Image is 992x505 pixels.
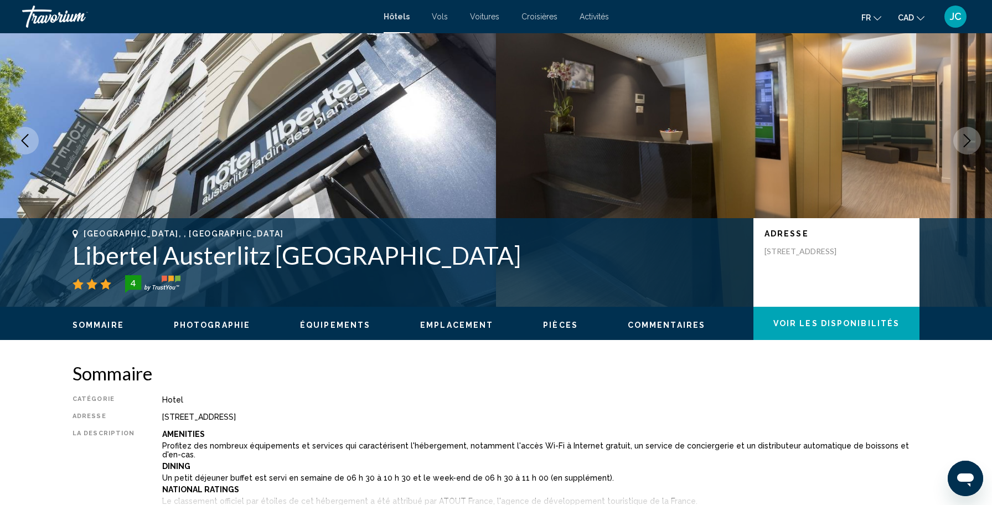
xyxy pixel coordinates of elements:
[73,241,742,270] h1: Libertel Austerlitz [GEOGRAPHIC_DATA]
[470,12,499,21] a: Voitures
[384,12,410,21] a: Hôtels
[73,362,919,384] h2: Sommaire
[764,246,853,256] p: [STREET_ADDRESS]
[773,320,900,328] span: Voir les disponibilités
[162,473,919,482] p: Un petit déjeuner buffet est servi en semaine de 06 h 30 à 10 h 30 et le week-end de 06 h 30 à 11...
[11,127,39,154] button: Previous image
[861,13,871,22] span: fr
[950,11,962,22] span: JC
[73,320,124,330] button: Sommaire
[73,413,135,421] div: Adresse
[73,321,124,329] span: Sommaire
[432,12,448,21] a: Vols
[753,307,919,340] button: Voir les disponibilités
[861,9,881,25] button: Change language
[300,321,370,329] span: Équipements
[162,413,919,421] div: [STREET_ADDRESS]
[84,229,284,238] span: [GEOGRAPHIC_DATA], , [GEOGRAPHIC_DATA]
[898,9,924,25] button: Change currency
[174,321,250,329] span: Photographie
[162,430,205,439] b: Amenities
[125,275,180,293] img: trustyou-badge-hor.svg
[162,462,190,471] b: Dining
[948,461,983,496] iframe: Bouton de lancement de la fenêtre de messagerie
[521,12,557,21] a: Croisières
[300,320,370,330] button: Équipements
[543,321,578,329] span: Pièces
[73,395,135,404] div: Catégorie
[420,320,493,330] button: Emplacement
[174,320,250,330] button: Photographie
[764,229,908,238] p: Adresse
[628,321,705,329] span: Commentaires
[953,127,981,154] button: Next image
[122,276,144,290] div: 4
[420,321,493,329] span: Emplacement
[941,5,970,28] button: User Menu
[162,395,919,404] div: Hotel
[543,320,578,330] button: Pièces
[162,441,919,459] p: Profitez des nombreux équipements et services qui caractérisent l'hébergement, notamment l'accès ...
[628,320,705,330] button: Commentaires
[898,13,914,22] span: CAD
[162,485,239,494] b: National Ratings
[22,6,373,28] a: Travorium
[580,12,609,21] a: Activités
